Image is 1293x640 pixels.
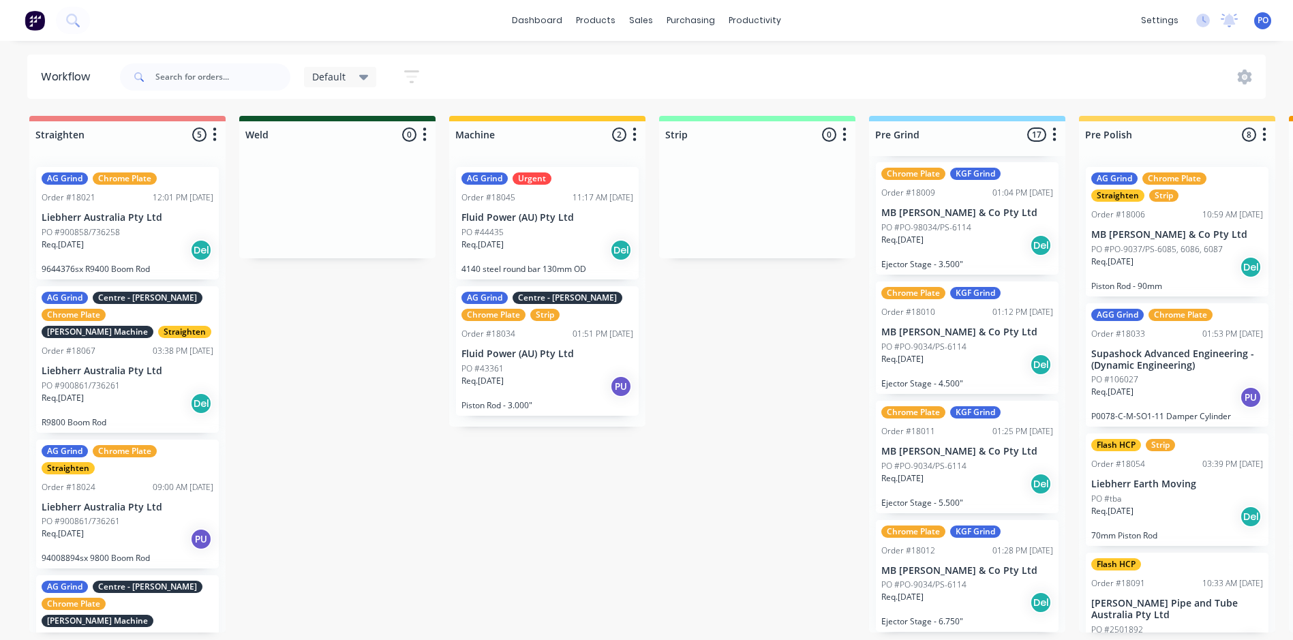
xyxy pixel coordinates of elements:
div: Del [1030,234,1052,256]
div: Chrome Plate [42,598,106,610]
p: Req. [DATE] [881,234,924,246]
div: Strip [1149,189,1178,202]
div: 01:25 PM [DATE] [992,425,1053,438]
p: 70mm Piston Rod [1091,530,1263,540]
p: Piston Rod - 90mm [1091,281,1263,291]
p: PO #PO-9034/PS-6114 [881,579,967,591]
div: 03:39 PM [DATE] [1202,458,1263,470]
div: AG GrindChrome PlateStraightenOrder #1802409:00 AM [DATE]Liebherr Australia Pty LtdPO #900861/736... [36,440,219,569]
div: settings [1134,10,1185,31]
div: AG Grind [1091,172,1138,185]
span: Default [312,70,346,84]
div: Order #18012 [881,545,935,557]
div: 09:00 AM [DATE] [153,481,213,493]
div: AG Grind [461,292,508,304]
div: [PERSON_NAME] Machine [42,326,153,338]
div: 11:17 AM [DATE] [573,192,633,204]
div: Order #18091 [1091,577,1145,590]
div: productivity [722,10,788,31]
div: Chrome PlateKGF GrindOrder #1801001:12 PM [DATE]MB [PERSON_NAME] & Co Pty LtdPO #PO-9034/PS-6114R... [876,281,1059,394]
p: 4140 steel round bar 130mm OD [461,264,633,274]
p: Piston Rod - 3.000" [461,400,633,410]
input: Search for orders... [155,63,290,91]
div: Chrome Plate [1142,172,1206,185]
div: Order #18067 [42,345,95,357]
div: Order #18010 [881,306,935,318]
p: MB [PERSON_NAME] & Co Pty Ltd [881,326,1053,338]
p: Supashock Advanced Engineering - (Dynamic Engineering) [1091,348,1263,371]
div: Chrome PlateKGF GrindOrder #1801101:25 PM [DATE]MB [PERSON_NAME] & Co Pty LtdPO #PO-9034/PS-6114R... [876,401,1059,513]
div: Order #18024 [42,481,95,493]
div: Order #18021 [42,192,95,204]
p: PO #2501892 [1091,624,1143,636]
div: Chrome Plate [881,406,945,418]
div: Order #18009 [881,187,935,199]
div: KGF Grind [950,406,1001,418]
div: Urgent [513,172,551,185]
div: Chrome Plate [42,309,106,321]
p: Req. [DATE] [1091,386,1134,398]
div: Chrome Plate [93,172,157,185]
p: PO #PO-98034/PS-6114 [881,222,971,234]
p: MB [PERSON_NAME] & Co Pty Ltd [881,207,1053,219]
div: Chrome Plate [881,168,945,180]
p: Req. [DATE] [42,392,84,404]
p: PO #900861/736261 [42,380,120,392]
p: Liebherr Australia Pty Ltd [42,502,213,513]
div: 12:01 PM [DATE] [153,192,213,204]
div: 01:53 PM [DATE] [1202,328,1263,340]
div: Flash HCP [1091,439,1141,451]
p: Req. [DATE] [461,375,504,387]
div: Order #18006 [1091,209,1145,221]
div: 03:38 PM [DATE] [153,345,213,357]
p: PO #900858/736258 [42,226,120,239]
div: Del [190,393,212,414]
p: PO #PO-9034/PS-6114 [881,460,967,472]
div: AG Grind [42,581,88,593]
p: PO #PO-9034/PS-6114 [881,341,967,353]
p: Liebherr Australia Pty Ltd [42,365,213,377]
div: AGG Grind [1091,309,1144,321]
div: Order #18034 [461,328,515,340]
p: Req. [DATE] [1091,505,1134,517]
div: AG GrindCentre - [PERSON_NAME]Chrome PlateStripOrder #1803401:51 PM [DATE]Fluid Power (AU) Pty Lt... [456,286,639,416]
div: KGF Grind [950,168,1001,180]
div: 01:04 PM [DATE] [992,187,1053,199]
div: Del [190,239,212,261]
p: 9644376sx R9400 Boom Rod [42,264,213,274]
p: [PERSON_NAME] Pipe and Tube Australia Pty Ltd [1091,598,1263,621]
div: Chrome Plate [881,525,945,538]
p: Req. [DATE] [461,239,504,251]
p: Req. [DATE] [42,239,84,251]
div: Chrome PlateKGF GrindOrder #1800901:04 PM [DATE]MB [PERSON_NAME] & Co Pty LtdPO #PO-98034/PS-6114... [876,162,1059,275]
div: Strip [1146,439,1175,451]
p: Fluid Power (AU) Pty Ltd [461,212,633,224]
div: Workflow [41,69,97,85]
div: Del [1030,473,1052,495]
img: Factory [25,10,45,31]
div: sales [622,10,660,31]
p: Req. [DATE] [42,528,84,540]
div: Centre - [PERSON_NAME] [93,581,202,593]
div: 01:12 PM [DATE] [992,306,1053,318]
div: Centre - [PERSON_NAME] [513,292,622,304]
div: products [569,10,622,31]
div: PU [190,528,212,550]
p: Ejector Stage - 4.500" [881,378,1053,388]
div: Del [1030,592,1052,613]
p: Liebherr Earth Moving [1091,478,1263,490]
div: Del [610,239,632,261]
p: P0078-C-M-SO1-11 Damper Cylinder [1091,411,1263,421]
div: Del [1240,256,1262,278]
div: Chrome Plate [1149,309,1213,321]
div: AG Grind [461,172,508,185]
div: Centre - [PERSON_NAME] [93,292,202,304]
p: PO #43361 [461,363,504,375]
div: Flash HCPStripOrder #1805403:39 PM [DATE]Liebherr Earth MovingPO #tbaReq.[DATE]Del70mm Piston Rod [1086,433,1268,546]
div: Chrome Plate [881,287,945,299]
div: Chrome Plate [461,309,526,321]
div: PU [1240,386,1262,408]
span: PO [1258,14,1268,27]
div: AG GrindChrome PlateStraightenStripOrder #1800610:59 AM [DATE]MB [PERSON_NAME] & Co Pty LtdPO #PO... [1086,167,1268,296]
p: 94008894sx 9800 Boom Rod [42,553,213,563]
